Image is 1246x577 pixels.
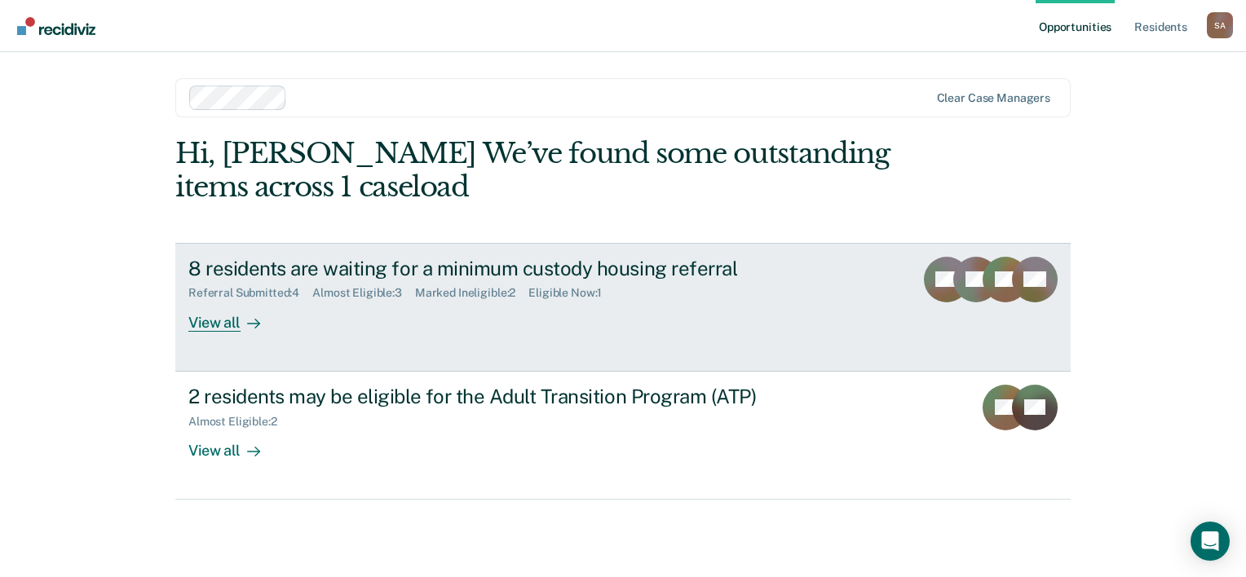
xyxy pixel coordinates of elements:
div: Eligible Now : 1 [528,286,615,300]
button: Profile dropdown button [1207,12,1233,38]
div: View all [188,428,280,460]
div: S A [1207,12,1233,38]
a: 8 residents are waiting for a minimum custody housing referralReferral Submitted:4Almost Eligible... [175,243,1071,372]
img: Recidiviz [17,17,95,35]
div: Clear case managers [937,91,1050,105]
div: 2 residents may be eligible for the Adult Transition Program (ATP) [188,385,761,408]
div: Marked Ineligible : 2 [415,286,528,300]
div: 8 residents are waiting for a minimum custody housing referral [188,257,761,280]
div: Almost Eligible : 2 [188,415,290,429]
div: Almost Eligible : 3 [312,286,415,300]
div: Referral Submitted : 4 [188,286,312,300]
a: 2 residents may be eligible for the Adult Transition Program (ATP)Almost Eligible:2View all [175,372,1071,500]
div: View all [188,300,280,332]
div: Hi, [PERSON_NAME] We’ve found some outstanding items across 1 caseload [175,137,891,204]
div: Open Intercom Messenger [1191,522,1230,561]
